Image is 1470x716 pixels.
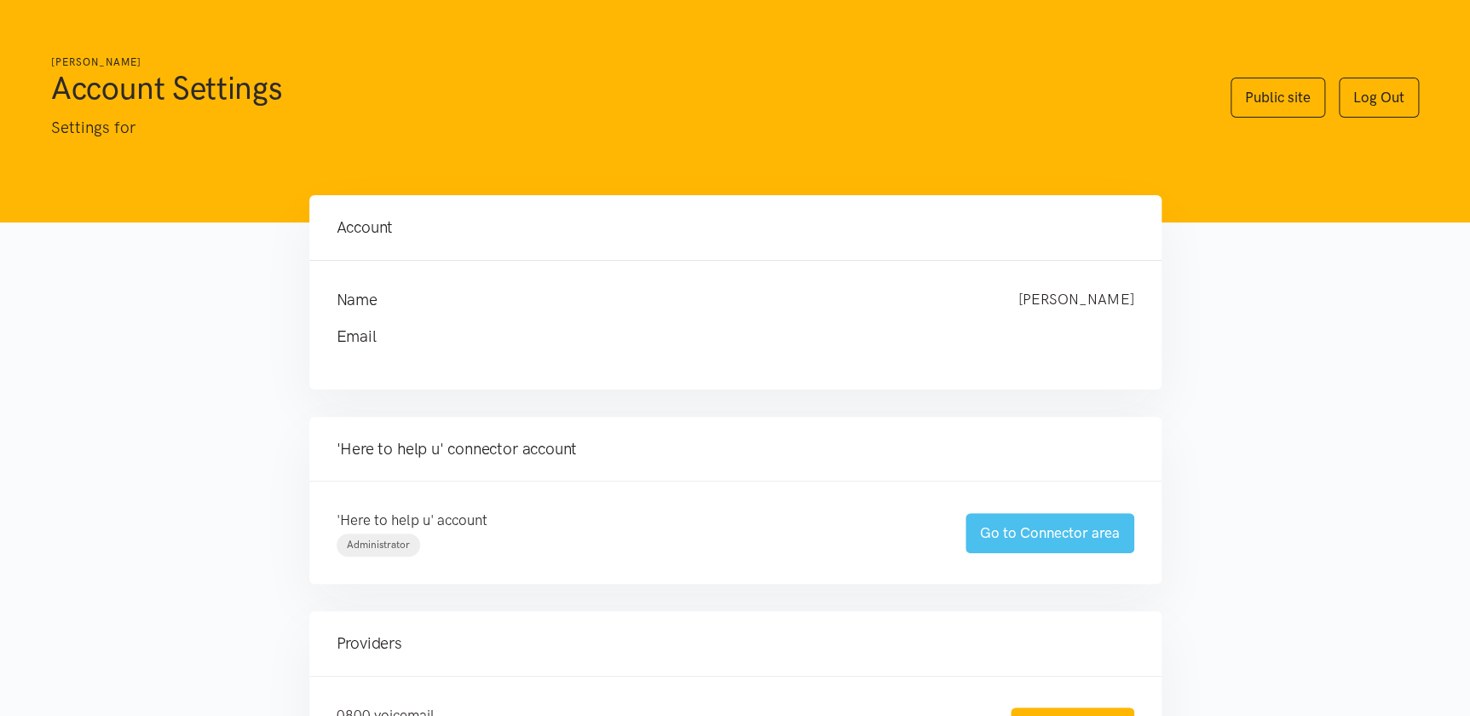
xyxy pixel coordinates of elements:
[1001,288,1151,312] div: [PERSON_NAME]
[337,632,1134,655] h4: Providers
[51,67,1196,108] h1: Account Settings
[966,513,1134,553] a: Go to Connector area
[347,539,410,551] span: Administrator
[51,55,1196,71] h6: [PERSON_NAME]
[337,288,984,312] h4: Name
[51,115,1196,141] p: Settings for
[1339,78,1419,118] a: Log Out
[337,509,931,532] p: 'Here to help u' account
[337,325,1100,349] h4: Email
[337,216,1134,240] h4: Account
[1231,78,1325,118] a: Public site
[337,437,1134,461] h4: 'Here to help u' connector account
